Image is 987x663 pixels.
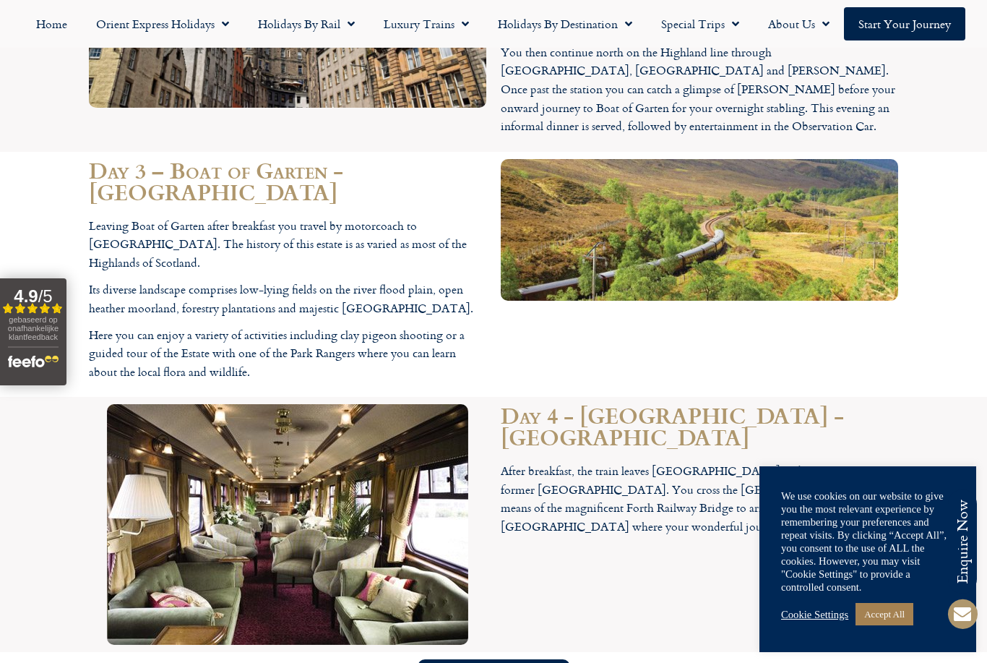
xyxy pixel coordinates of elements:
[89,217,486,273] p: Leaving Boat of Garten after breakfast you travel by motorcoach to [GEOGRAPHIC_DATA]. The history...
[22,7,82,40] a: Home
[501,404,898,448] h2: Day 4 - [GEOGRAPHIC_DATA] - [GEOGRAPHIC_DATA]
[781,489,954,594] div: We use cookies on our website to give you the most relevant experience by remembering your prefer...
[369,7,483,40] a: Luxury Trains
[7,7,980,40] nav: Menu
[754,7,844,40] a: About Us
[501,43,898,136] p: You then continue north on the Highland line through [GEOGRAPHIC_DATA], [GEOGRAPHIC_DATA] and [PE...
[844,7,965,40] a: Start your Journey
[82,7,243,40] a: Orient Express Holidays
[501,462,898,536] p: After breakfast, the train leaves [GEOGRAPHIC_DATA] and travels through the former [GEOGRAPHIC_DA...
[89,326,486,382] p: Here you can enjoy a variety of activities including clay pigeon shooting or a guided tour of the...
[243,7,369,40] a: Holidays by Rail
[855,603,913,625] a: Accept All
[483,7,647,40] a: Holidays by Destination
[781,608,848,621] a: Cookie Settings
[89,159,486,202] h2: Day 3 – Boat of Garten - [GEOGRAPHIC_DATA]
[647,7,754,40] a: Special Trips
[89,281,486,317] p: Its diverse landscape comprises low-lying fields on the river flood plain, open heather moorland,...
